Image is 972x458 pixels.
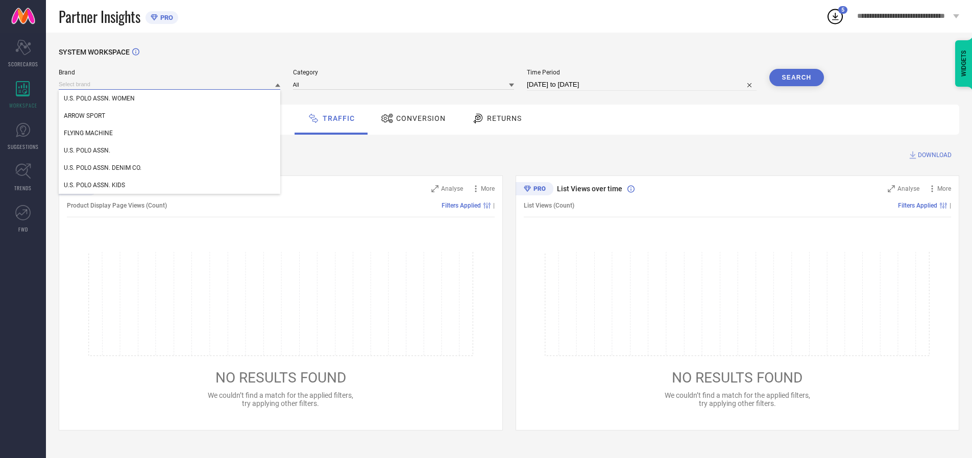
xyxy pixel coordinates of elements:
[14,184,32,192] span: TRENDS
[481,185,495,192] span: More
[9,101,37,109] span: WORKSPACE
[431,185,439,192] svg: Zoom
[8,143,39,150] span: SUGGESTIONS
[18,225,28,233] span: FWD
[208,391,353,408] span: We couldn’t find a match for the applied filters, try applying other filters.
[8,60,38,68] span: SCORECARDS
[442,202,481,209] span: Filters Applied
[557,185,622,193] span: List Views over time
[64,164,141,171] span: U.S. POLO ASSN. DENIM CO.
[59,79,280,90] input: Select brand
[158,14,173,21] span: PRO
[293,69,515,76] span: Category
[59,48,130,56] span: SYSTEM WORKSPACE
[527,79,757,91] input: Select time period
[897,185,919,192] span: Analyse
[59,159,280,176] div: U.S. POLO ASSN. DENIM CO.
[898,202,937,209] span: Filters Applied
[67,202,167,209] span: Product Display Page Views (Count)
[59,90,280,107] div: U.S. POLO ASSN. WOMEN
[396,114,446,122] span: Conversion
[64,182,125,189] span: U.S. POLO ASSN. KIDS
[64,95,135,102] span: U.S. POLO ASSN. WOMEN
[487,114,522,122] span: Returns
[950,202,951,209] span: |
[59,69,280,76] span: Brand
[215,369,346,386] span: NO RESULTS FOUND
[841,7,844,13] span: 5
[323,114,355,122] span: Traffic
[59,107,280,124] div: ARROW SPORT
[64,147,110,154] span: U.S. POLO ASSN.
[665,391,810,408] span: We couldn’t find a match for the applied filters, try applying other filters.
[888,185,895,192] svg: Zoom
[441,185,463,192] span: Analyse
[769,69,824,86] button: Search
[64,130,113,137] span: FLYING MACHINE
[59,176,280,194] div: U.S. POLO ASSN. KIDS
[493,202,495,209] span: |
[527,69,757,76] span: Time Period
[524,202,574,209] span: List Views (Count)
[937,185,951,192] span: More
[59,124,280,142] div: FLYING MACHINE
[59,142,280,159] div: U.S. POLO ASSN.
[672,369,803,386] span: NO RESULTS FOUND
[918,150,952,160] span: DOWNLOAD
[516,182,553,197] div: Premium
[64,112,105,119] span: ARROW SPORT
[59,6,140,27] span: Partner Insights
[826,7,844,26] div: Open download list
